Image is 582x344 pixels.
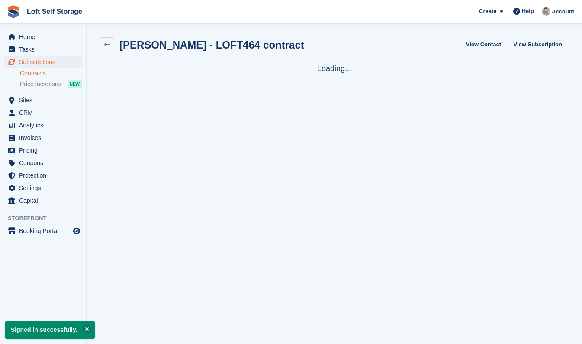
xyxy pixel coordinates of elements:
[4,31,82,43] a: menu
[71,226,82,236] a: Preview store
[119,39,304,51] h2: [PERSON_NAME] - LOFT464 contract
[7,5,20,18] img: stora-icon-8386f47178a22dfd0bd8f6a31ec36ba5ce8667c1dd55bd0f319d3a0aa187defe.svg
[510,37,566,52] a: View Subscription
[5,321,95,339] p: Signed in successfully.
[19,195,71,207] span: Capital
[19,31,71,43] span: Home
[19,107,71,119] span: CRM
[20,79,82,89] a: Price increases NEW
[4,56,82,68] a: menu
[542,7,550,16] img: Nik Williams
[4,144,82,156] a: menu
[4,157,82,169] a: menu
[19,119,71,131] span: Analytics
[479,7,496,16] span: Create
[19,182,71,194] span: Settings
[522,7,534,16] span: Help
[19,56,71,68] span: Subscriptions
[19,43,71,55] span: Tasks
[4,182,82,194] a: menu
[100,62,569,75] div: Loading...
[20,69,82,78] a: Contracts
[4,94,82,106] a: menu
[19,94,71,106] span: Sites
[20,80,61,88] span: Price increases
[19,132,71,144] span: Invoices
[19,157,71,169] span: Coupons
[8,214,86,223] span: Storefront
[4,169,82,182] a: menu
[68,80,82,88] div: NEW
[4,132,82,144] a: menu
[19,225,71,237] span: Booking Portal
[4,225,82,237] a: menu
[4,107,82,119] a: menu
[19,144,71,156] span: Pricing
[4,119,82,131] a: menu
[4,43,82,55] a: menu
[19,169,71,182] span: Protection
[23,4,86,19] a: Loft Self Storage
[463,37,505,52] a: View Contact
[4,195,82,207] a: menu
[552,7,574,16] span: Account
